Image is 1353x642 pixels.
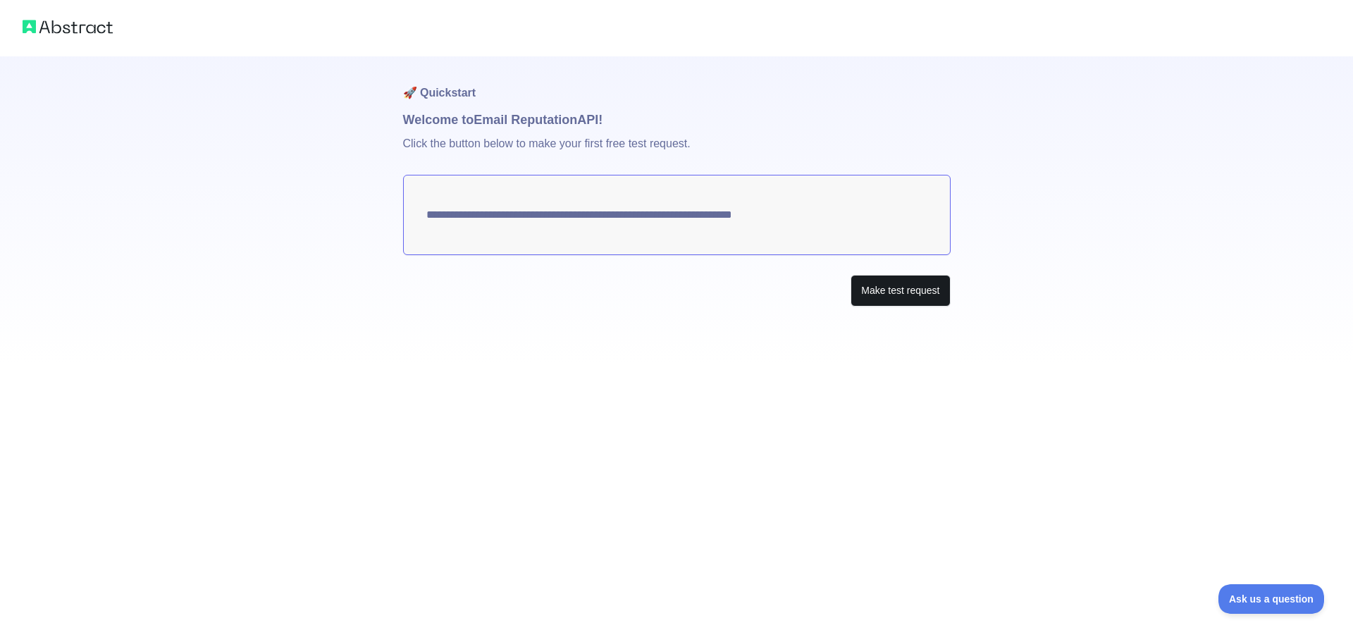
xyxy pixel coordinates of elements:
h1: Welcome to Email Reputation API! [403,110,951,130]
iframe: Toggle Customer Support [1218,584,1325,614]
button: Make test request [851,275,950,307]
p: Click the button below to make your first free test request. [403,130,951,175]
h1: 🚀 Quickstart [403,56,951,110]
img: Abstract logo [23,17,113,37]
